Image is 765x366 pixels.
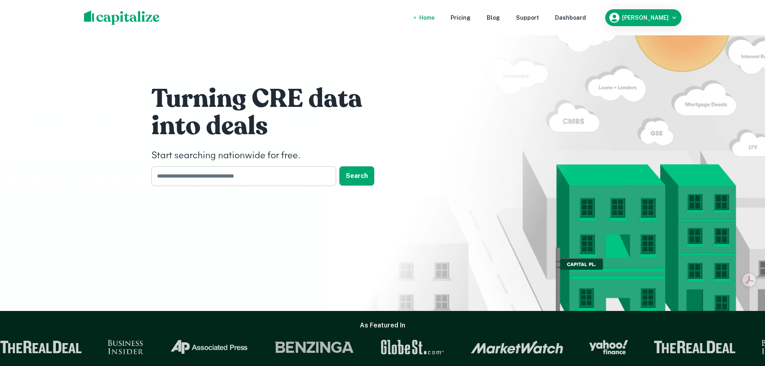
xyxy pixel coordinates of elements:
[605,9,681,26] button: [PERSON_NAME]
[419,13,435,22] a: Home
[379,340,445,354] img: GlobeSt
[555,13,586,22] a: Dashboard
[516,13,539,22] a: Support
[84,10,160,25] img: capitalize-logo.png
[151,83,392,115] h1: Turning CRE data
[653,341,735,354] img: The Real Deal
[151,110,392,142] h1: into deals
[151,149,392,163] h4: Start searching nationwide for free.
[589,340,628,354] img: Yahoo Finance
[273,340,354,354] img: Benzinga
[451,13,471,22] a: Pricing
[622,15,669,20] h6: [PERSON_NAME]
[487,13,500,22] a: Blog
[725,302,765,340] iframe: Chat Widget
[360,321,405,330] h6: As Featured In
[339,166,374,186] button: Search
[107,340,143,354] img: Business Insider
[470,340,563,354] img: Market Watch
[169,340,248,354] img: Associated Press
